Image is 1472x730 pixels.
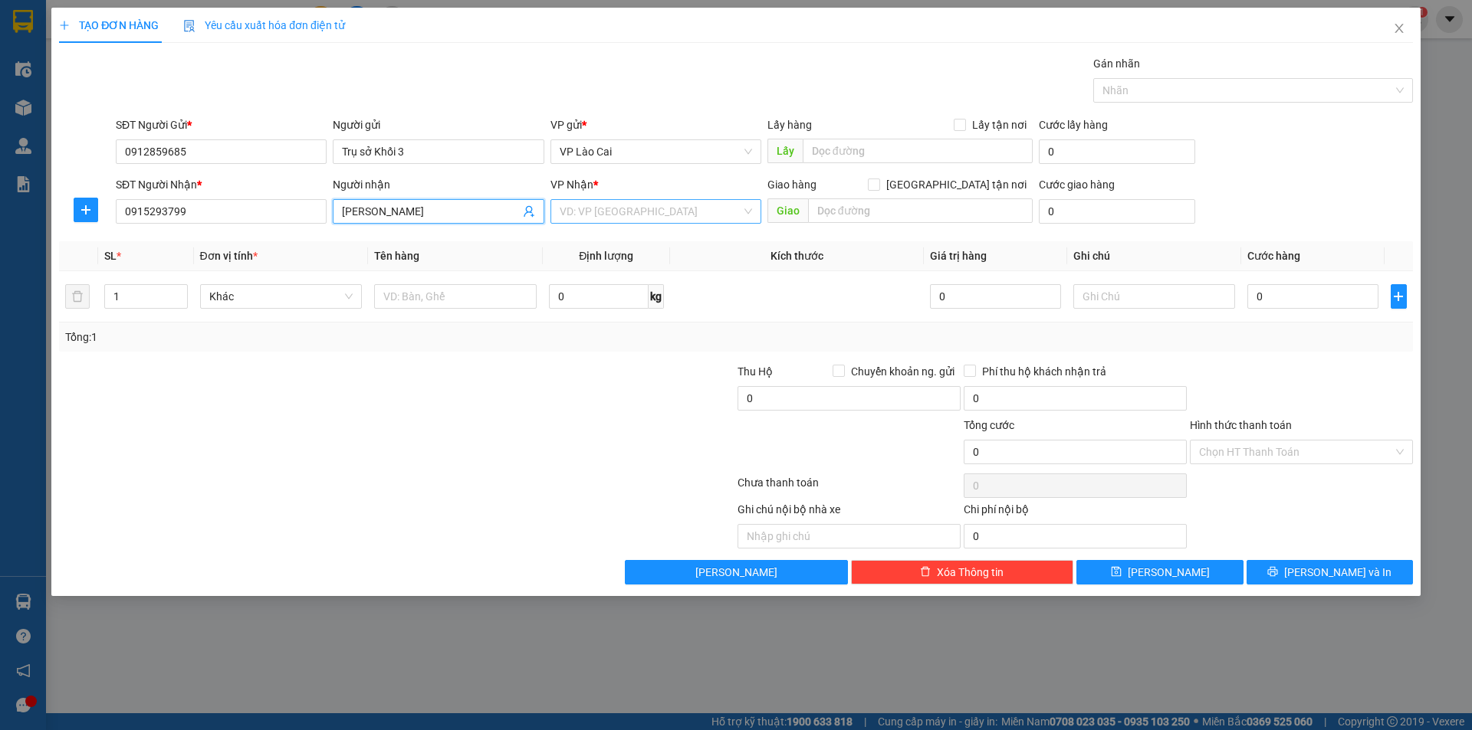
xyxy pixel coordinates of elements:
[550,178,593,191] span: VP Nhận
[930,250,987,262] span: Giá trị hàng
[104,250,117,262] span: SL
[1267,566,1278,578] span: printer
[964,501,1187,524] div: Chi phí nội bộ
[937,564,1004,581] span: Xóa Thông tin
[1039,139,1195,164] input: Cước lấy hàng
[1076,560,1243,584] button: save[PERSON_NAME]
[920,566,931,578] span: delete
[964,419,1014,431] span: Tổng cước
[976,363,1112,380] span: Phí thu hộ khách nhận trả
[65,329,568,345] div: Tổng: 1
[333,176,544,193] div: Người nhận
[736,474,962,501] div: Chưa thanh toán
[74,204,97,216] span: plus
[625,560,848,584] button: [PERSON_NAME]
[374,284,537,309] input: VD: Bàn, Ghế
[1073,284,1236,309] input: Ghi Chú
[1247,560,1413,584] button: printer[PERSON_NAME] và In
[74,198,98,222] button: plus
[560,140,752,163] span: VP Lào Cai
[333,116,544,133] div: Người gửi
[767,198,808,223] span: Giao
[1039,199,1195,224] input: Cước giao hàng
[738,501,961,524] div: Ghi chú nội bộ nhà xe
[59,20,70,31] span: plus
[209,285,353,308] span: Khác
[851,560,1074,584] button: deleteXóa Thông tin
[770,250,823,262] span: Kích thước
[880,176,1033,193] span: [GEOGRAPHIC_DATA] tận nơi
[374,250,419,262] span: Tên hàng
[59,19,159,31] span: TẠO ĐƠN HÀNG
[183,20,195,32] img: icon
[550,116,761,133] div: VP gửi
[738,365,773,378] span: Thu Hộ
[966,116,1033,133] span: Lấy tận nơi
[808,198,1033,223] input: Dọc đường
[1391,290,1406,303] span: plus
[1039,119,1108,131] label: Cước lấy hàng
[1190,419,1292,431] label: Hình thức thanh toán
[1093,57,1140,70] label: Gán nhãn
[695,564,777,581] span: [PERSON_NAME]
[523,205,535,218] span: user-add
[845,363,961,380] span: Chuyển khoản ng. gửi
[1393,22,1405,34] span: close
[767,119,812,131] span: Lấy hàng
[1378,8,1421,51] button: Close
[1391,284,1407,309] button: plus
[649,284,664,309] span: kg
[579,250,633,262] span: Định lượng
[1247,250,1300,262] span: Cước hàng
[65,284,90,309] button: delete
[930,284,1060,309] input: 0
[116,116,327,133] div: SĐT Người Gửi
[116,176,327,193] div: SĐT Người Nhận
[1111,566,1122,578] span: save
[803,139,1033,163] input: Dọc đường
[1067,241,1242,271] th: Ghi chú
[738,524,961,548] input: Nhập ghi chú
[767,178,816,191] span: Giao hàng
[1128,564,1210,581] span: [PERSON_NAME]
[767,139,803,163] span: Lấy
[1284,564,1391,581] span: [PERSON_NAME] và In
[183,19,345,31] span: Yêu cầu xuất hóa đơn điện tử
[1039,178,1115,191] label: Cước giao hàng
[200,250,258,262] span: Đơn vị tính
